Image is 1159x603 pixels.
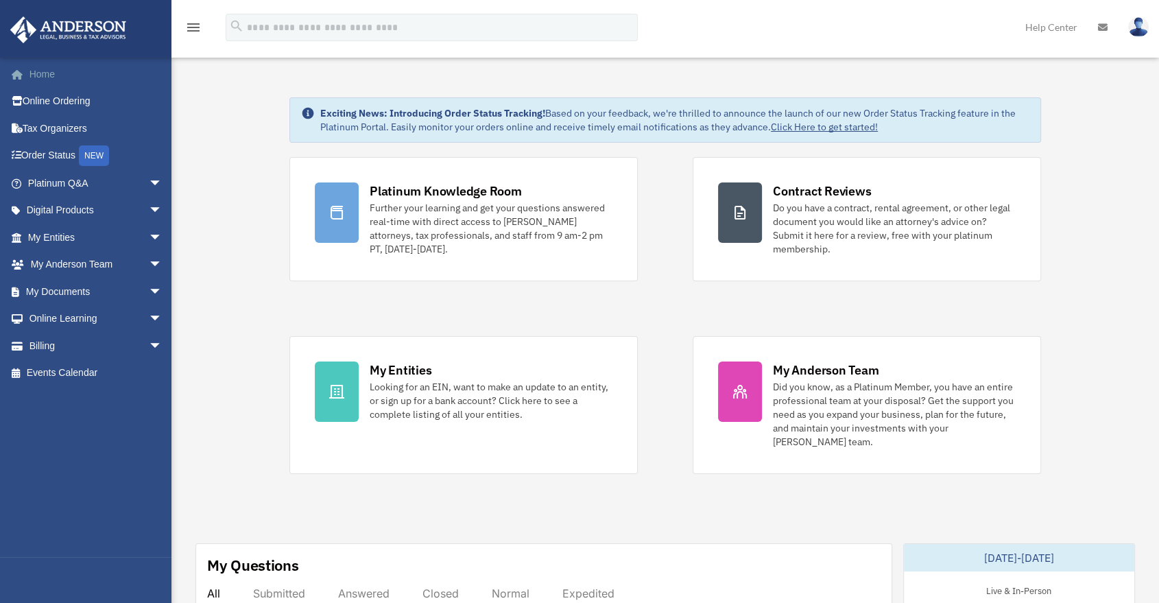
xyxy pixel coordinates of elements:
[185,19,202,36] i: menu
[693,336,1041,474] a: My Anderson Team Did you know, as a Platinum Member, you have an entire professional team at your...
[289,157,638,281] a: Platinum Knowledge Room Further your learning and get your questions answered real-time with dire...
[10,224,183,251] a: My Entitiesarrow_drop_down
[10,197,183,224] a: Digital Productsarrow_drop_down
[1128,17,1149,37] img: User Pic
[289,336,638,474] a: My Entities Looking for an EIN, want to make an update to an entity, or sign up for a bank accoun...
[562,587,614,600] div: Expedited
[10,332,183,359] a: Billingarrow_drop_down
[149,224,176,252] span: arrow_drop_down
[10,142,183,170] a: Order StatusNEW
[149,197,176,225] span: arrow_drop_down
[904,544,1135,571] div: [DATE]-[DATE]
[773,182,871,200] div: Contract Reviews
[693,157,1041,281] a: Contract Reviews Do you have a contract, rental agreement, or other legal document you would like...
[320,106,1029,134] div: Based on your feedback, we're thrilled to announce the launch of our new Order Status Tracking fe...
[771,121,878,133] a: Click Here to get started!
[207,587,220,600] div: All
[773,380,1016,449] div: Did you know, as a Platinum Member, you have an entire professional team at your disposal? Get th...
[149,169,176,198] span: arrow_drop_down
[10,278,183,305] a: My Documentsarrow_drop_down
[10,115,183,142] a: Tax Organizers
[207,555,299,576] div: My Questions
[10,251,183,279] a: My Anderson Teamarrow_drop_down
[422,587,459,600] div: Closed
[6,16,130,43] img: Anderson Advisors Platinum Portal
[975,582,1062,597] div: Live & In-Person
[229,19,244,34] i: search
[185,24,202,36] a: menu
[10,305,183,333] a: Online Learningarrow_drop_down
[370,362,431,379] div: My Entities
[253,587,305,600] div: Submitted
[338,587,390,600] div: Answered
[773,362,879,379] div: My Anderson Team
[320,107,545,119] strong: Exciting News: Introducing Order Status Tracking!
[79,145,109,166] div: NEW
[370,182,522,200] div: Platinum Knowledge Room
[10,60,183,88] a: Home
[149,278,176,306] span: arrow_drop_down
[492,587,529,600] div: Normal
[10,169,183,197] a: Platinum Q&Aarrow_drop_down
[149,251,176,279] span: arrow_drop_down
[10,359,183,387] a: Events Calendar
[773,201,1016,256] div: Do you have a contract, rental agreement, or other legal document you would like an attorney's ad...
[10,88,183,115] a: Online Ordering
[370,201,612,256] div: Further your learning and get your questions answered real-time with direct access to [PERSON_NAM...
[149,305,176,333] span: arrow_drop_down
[149,332,176,360] span: arrow_drop_down
[370,380,612,421] div: Looking for an EIN, want to make an update to an entity, or sign up for a bank account? Click her...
